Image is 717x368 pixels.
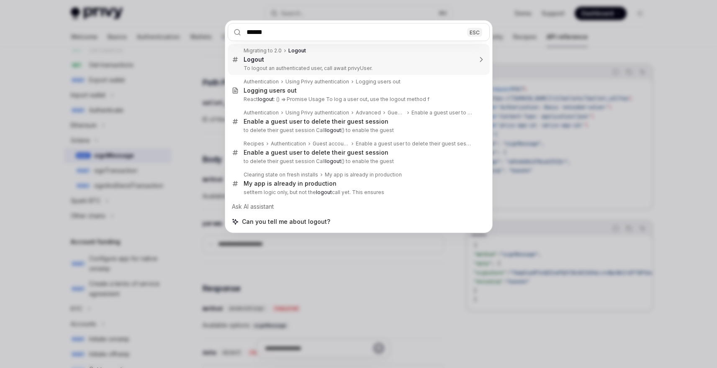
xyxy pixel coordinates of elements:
div: Logging users out [356,78,401,85]
div: Enable a guest user to delete their guest session [244,149,388,156]
div: Migrating to 2.0 [244,47,282,54]
div: Using Privy authentication [285,78,349,85]
div: Authentication [244,109,279,116]
p: React : () => Promise Usage To log a user out, use the logout method f [244,96,472,103]
b: logout [316,189,332,195]
p: to delete their guest session Call () to enable the guest [244,158,472,165]
p: To logout an authenticated user, call await privyUser. [244,65,472,72]
span: Can you tell me about logout? [242,218,330,226]
div: Advanced [356,109,381,116]
b: Logout [288,47,306,54]
b: logout [325,127,341,133]
b: Logout [244,56,264,63]
div: Using Privy authentication [285,109,349,116]
div: Authentication [271,140,306,147]
div: Ask AI assistant [228,199,490,214]
div: My app is already in production [244,180,337,187]
div: Enable a guest user to delete their guest session [244,118,388,125]
div: My app is already in production [325,171,402,178]
b: logout [325,158,341,164]
div: Enable a guest user to delete their guest session [356,140,472,147]
div: Authentication [244,78,279,85]
div: Guest accounts [313,140,350,147]
div: Recipes [244,140,264,147]
div: Clearing state on fresh installs [244,171,318,178]
div: Guest accounts [388,109,405,116]
div: Enable a guest user to delete their guest session [411,109,472,116]
div: ESC [467,28,482,36]
div: Logging users out [244,87,297,94]
b: logout [258,96,274,102]
p: setItem logic only, but not the call yet. This ensures [244,189,472,196]
p: to delete their guest session Call () to enable the guest [244,127,472,134]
